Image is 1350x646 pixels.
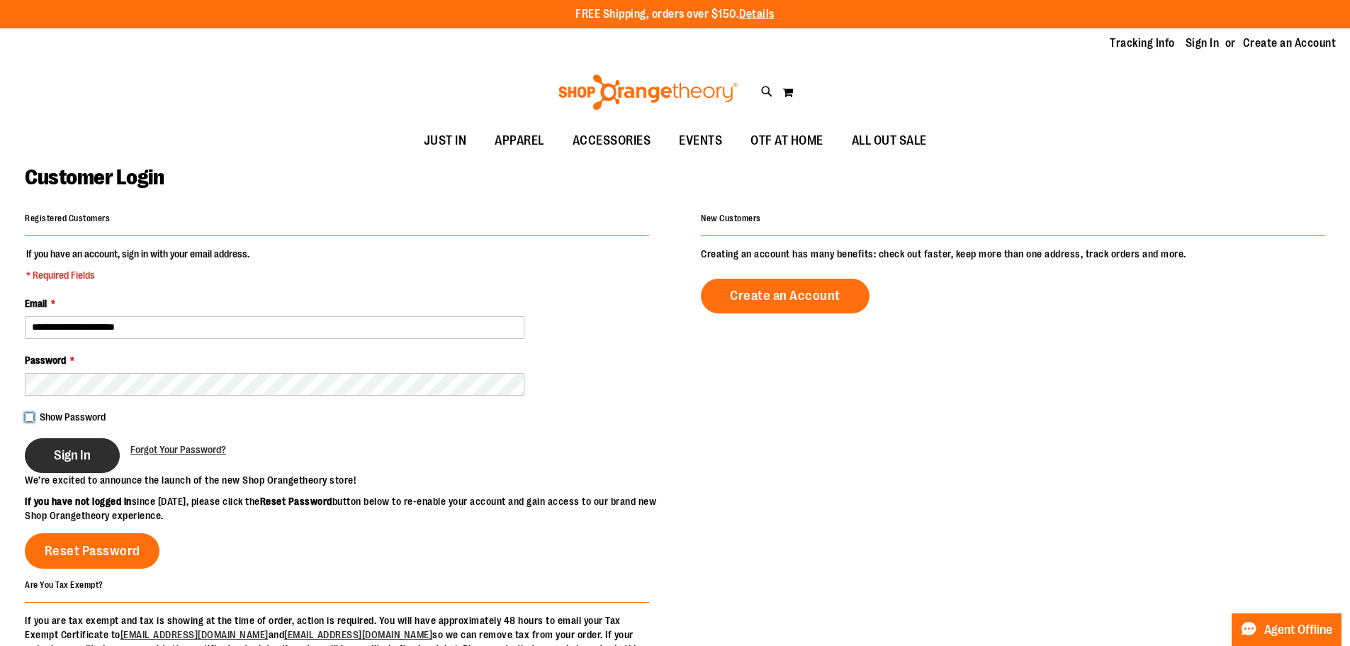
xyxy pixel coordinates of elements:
[730,288,840,303] span: Create an Account
[25,533,159,569] a: Reset Password
[575,6,775,23] p: FREE Shipping, orders over $150.
[701,279,870,313] a: Create an Account
[120,629,269,640] a: [EMAIL_ADDRESS][DOMAIN_NAME]
[852,125,927,157] span: ALL OUT SALE
[701,247,1325,261] p: Creating an account has many benefits: check out faster, keep more than one address, track orders...
[556,74,740,110] img: Shop Orangetheory
[25,579,103,589] strong: Are You Tax Exempt?
[25,247,251,282] legend: If you have an account, sign in with your email address.
[25,473,675,487] p: We’re excited to announce the launch of the new Shop Orangetheory store!
[25,298,47,309] span: Email
[1243,35,1337,51] a: Create an Account
[495,125,544,157] span: APPAREL
[25,496,132,507] strong: If you have not logged in
[25,438,120,473] button: Sign In
[25,355,66,366] span: Password
[130,444,226,455] span: Forgot Your Password?
[1186,35,1220,51] a: Sign In
[1232,613,1341,646] button: Agent Offline
[573,125,651,157] span: ACCESSORIES
[284,629,432,640] a: [EMAIL_ADDRESS][DOMAIN_NAME]
[679,125,722,157] span: EVENTS
[25,494,675,523] p: since [DATE], please click the button below to re-enable your account and gain access to our bran...
[45,543,140,559] span: Reset Password
[54,447,91,463] span: Sign In
[701,213,761,223] strong: New Customers
[130,442,226,457] a: Forgot Your Password?
[750,125,823,157] span: OTF AT HOME
[1264,623,1332,637] span: Agent Offline
[260,496,332,507] strong: Reset Password
[25,165,164,189] span: Customer Login
[424,125,467,157] span: JUST IN
[26,268,249,282] span: * Required Fields
[739,8,775,21] a: Details
[40,411,106,423] span: Show Password
[1110,35,1175,51] a: Tracking Info
[25,213,110,223] strong: Registered Customers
